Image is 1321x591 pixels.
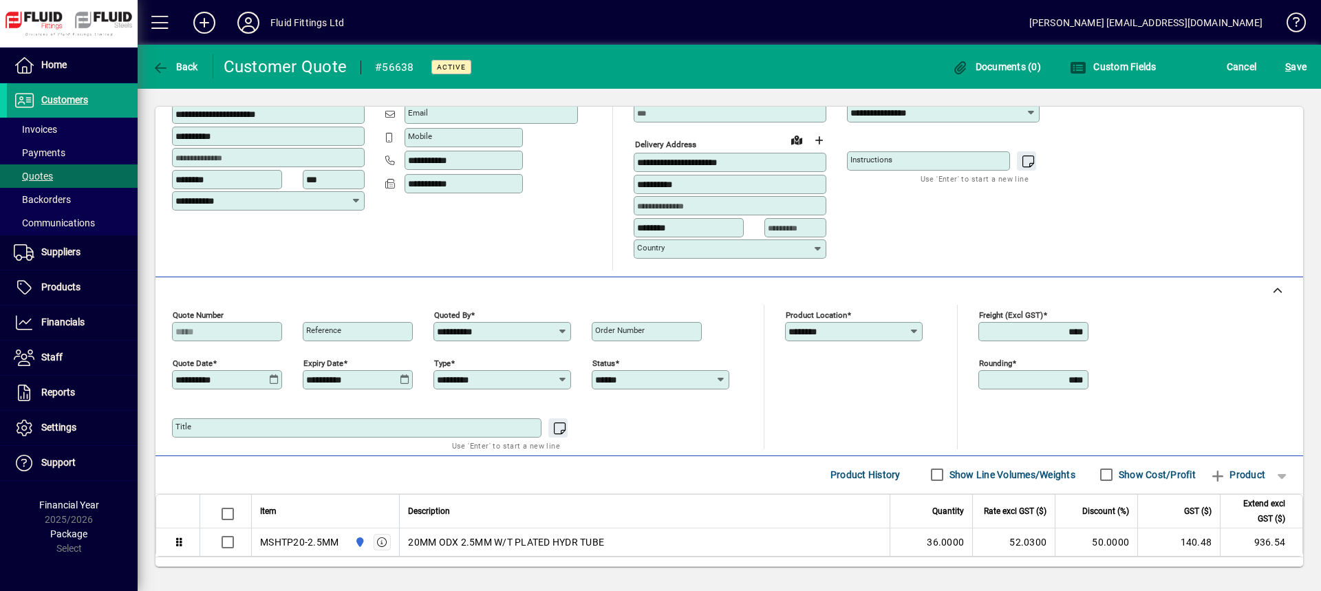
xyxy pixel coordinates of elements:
[39,499,99,511] span: Financial Year
[1066,54,1160,79] button: Custom Fields
[41,352,63,363] span: Staff
[1203,462,1272,487] button: Product
[1285,56,1307,78] span: ave
[1070,61,1157,72] span: Custom Fields
[351,535,367,550] span: AUCKLAND
[7,446,138,480] a: Support
[1029,12,1263,34] div: [PERSON_NAME] [EMAIL_ADDRESS][DOMAIN_NAME]
[7,118,138,141] a: Invoices
[41,59,67,70] span: Home
[7,341,138,375] a: Staff
[434,358,451,367] mat-label: Type
[850,155,892,164] mat-label: Instructions
[808,129,830,151] button: Choose address
[7,376,138,410] a: Reports
[932,504,964,519] span: Quantity
[1116,468,1196,482] label: Show Cost/Profit
[14,171,53,182] span: Quotes
[7,141,138,164] a: Payments
[408,504,450,519] span: Description
[41,387,75,398] span: Reports
[452,438,560,453] mat-hint: Use 'Enter' to start a new line
[41,316,85,327] span: Financials
[979,358,1012,367] mat-label: Rounding
[7,270,138,305] a: Products
[173,310,224,319] mat-label: Quote number
[1276,3,1304,47] a: Knowledge Base
[825,462,906,487] button: Product History
[41,246,80,257] span: Suppliers
[41,281,80,292] span: Products
[7,164,138,188] a: Quotes
[7,305,138,340] a: Financials
[979,310,1043,319] mat-label: Freight (excl GST)
[41,94,88,105] span: Customers
[41,457,76,468] span: Support
[437,63,466,72] span: Active
[1229,496,1285,526] span: Extend excl GST ($)
[138,54,213,79] app-page-header-button: Back
[260,535,339,549] div: MSHTP20-2.5MM
[1082,504,1129,519] span: Discount (%)
[224,56,347,78] div: Customer Quote
[1055,528,1137,556] td: 50.0000
[921,171,1029,186] mat-hint: Use 'Enter' to start a new line
[637,243,665,252] mat-label: Country
[303,358,343,367] mat-label: Expiry date
[182,10,226,35] button: Add
[927,535,964,549] span: 36.0000
[7,211,138,235] a: Communications
[175,422,191,431] mat-label: Title
[952,61,1041,72] span: Documents (0)
[408,131,432,141] mat-label: Mobile
[7,48,138,83] a: Home
[1220,528,1302,556] td: 936.54
[1184,504,1212,519] span: GST ($)
[7,235,138,270] a: Suppliers
[434,310,471,319] mat-label: Quoted by
[14,147,65,158] span: Payments
[7,411,138,445] a: Settings
[786,310,847,319] mat-label: Product location
[1223,54,1260,79] button: Cancel
[408,535,604,549] span: 20MM ODX 2.5MM W/T PLATED HYDR TUBE
[173,358,213,367] mat-label: Quote date
[592,358,615,367] mat-label: Status
[260,504,277,519] span: Item
[270,12,344,34] div: Fluid Fittings Ltd
[14,217,95,228] span: Communications
[14,194,71,205] span: Backorders
[786,129,808,151] a: View on map
[408,108,428,118] mat-label: Email
[375,56,414,78] div: #56638
[1210,464,1265,486] span: Product
[981,535,1046,549] div: 52.0300
[7,188,138,211] a: Backorders
[948,54,1044,79] button: Documents (0)
[1137,528,1220,556] td: 140.48
[1282,54,1310,79] button: Save
[41,422,76,433] span: Settings
[152,61,198,72] span: Back
[984,504,1046,519] span: Rate excl GST ($)
[14,124,57,135] span: Invoices
[226,10,270,35] button: Profile
[306,325,341,335] mat-label: Reference
[50,528,87,539] span: Package
[1285,61,1291,72] span: S
[947,468,1075,482] label: Show Line Volumes/Weights
[830,464,901,486] span: Product History
[149,54,202,79] button: Back
[595,325,645,335] mat-label: Order number
[1227,56,1257,78] span: Cancel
